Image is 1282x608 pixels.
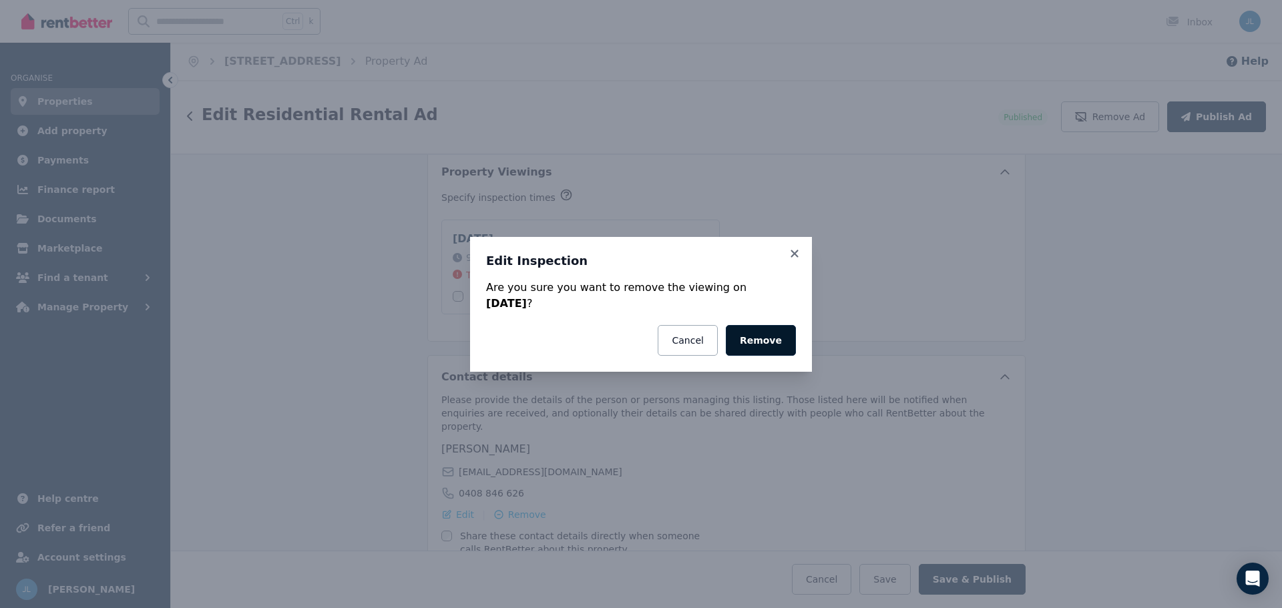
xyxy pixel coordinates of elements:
[486,253,796,269] h3: Edit Inspection
[726,325,796,356] button: Remove
[658,325,717,356] button: Cancel
[486,297,527,310] strong: [DATE]
[1237,563,1269,595] div: Open Intercom Messenger
[486,280,796,312] div: Are you sure you want to remove the viewing on ?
